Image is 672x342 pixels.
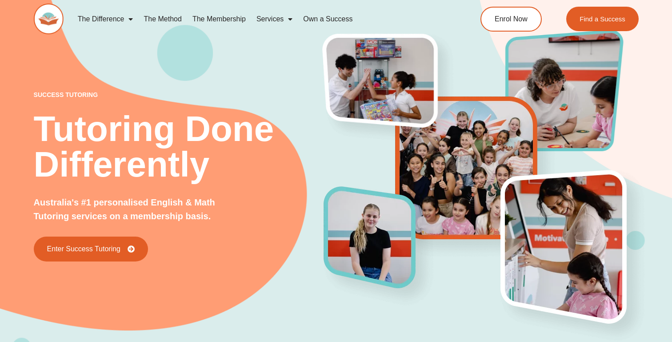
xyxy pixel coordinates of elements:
[580,16,625,22] span: Find a Success
[72,9,446,29] nav: Menu
[47,245,120,253] span: Enter Success Tutoring
[298,9,358,29] a: Own a Success
[72,9,139,29] a: The Difference
[251,9,298,29] a: Services
[34,237,148,262] a: Enter Success Tutoring
[138,9,187,29] a: The Method
[34,196,246,223] p: Australia's #1 personalised English & Math Tutoring services on a membership basis.
[187,9,251,29] a: The Membership
[628,299,672,342] iframe: Chat Widget
[566,7,639,31] a: Find a Success
[34,92,324,98] p: success tutoring
[480,7,542,32] a: Enrol Now
[34,111,324,182] h2: Tutoring Done Differently
[495,16,528,23] span: Enrol Now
